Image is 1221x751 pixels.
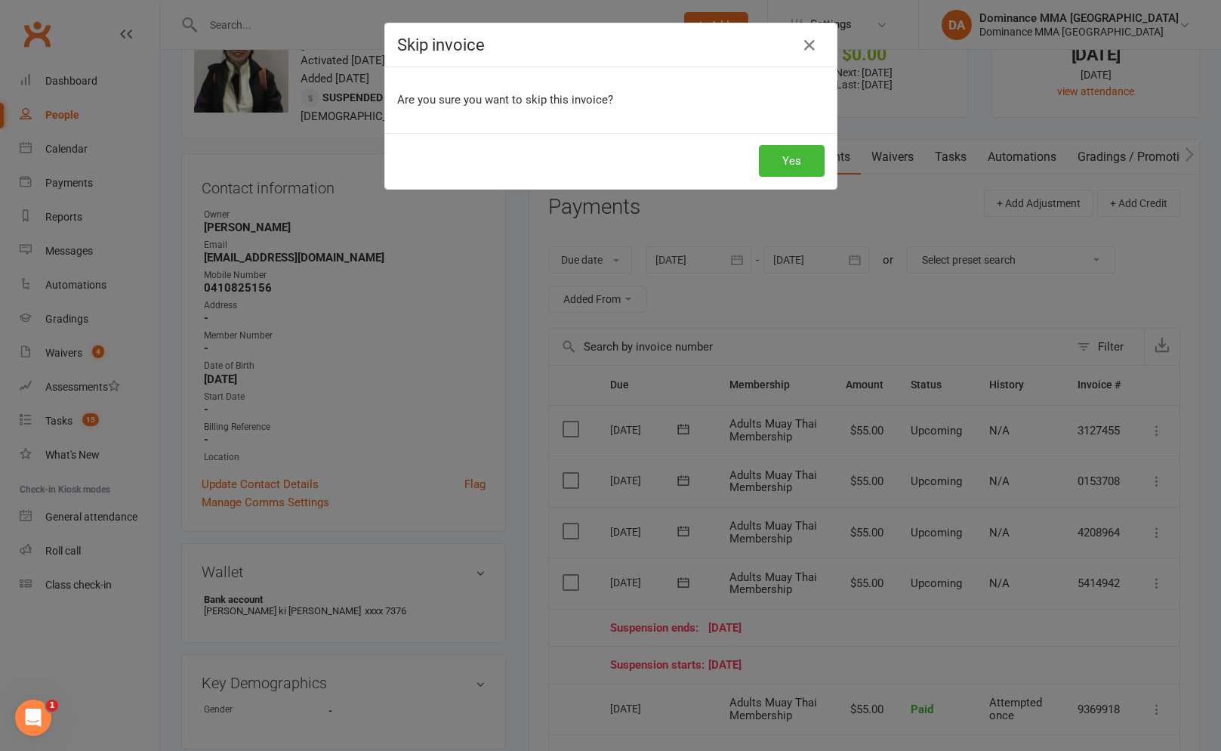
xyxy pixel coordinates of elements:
[397,93,613,107] span: Are you sure you want to skip this invoice?
[397,36,825,54] h4: Skip invoice
[15,700,51,736] iframe: Intercom live chat
[797,33,822,57] button: Close
[759,145,825,177] button: Yes
[46,700,58,712] span: 1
